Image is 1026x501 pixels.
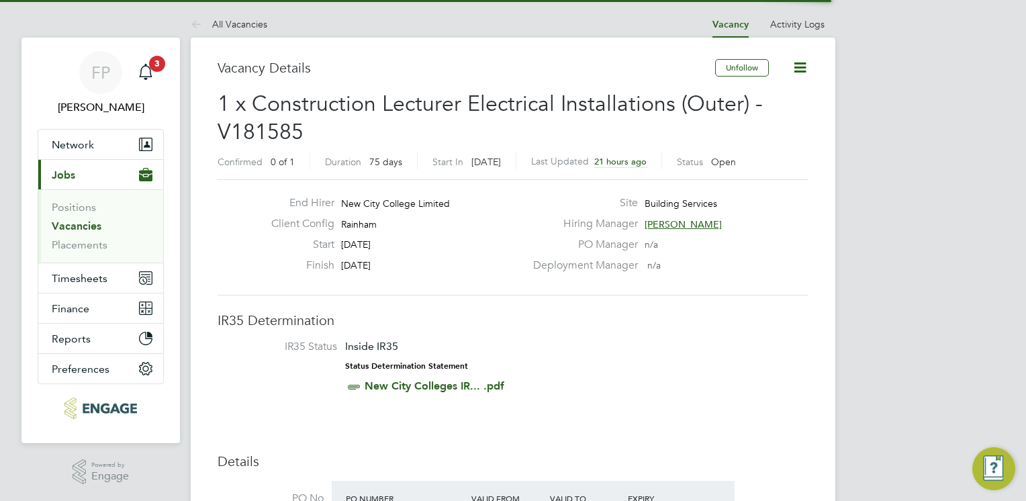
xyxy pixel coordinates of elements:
[38,263,163,293] button: Timesheets
[261,238,334,252] label: Start
[38,293,163,323] button: Finance
[345,361,468,371] strong: Status Determination Statement
[271,156,295,168] span: 0 of 1
[341,197,450,210] span: New City College Limited
[711,156,736,168] span: Open
[52,363,109,375] span: Preferences
[218,453,808,470] h3: Details
[52,169,75,181] span: Jobs
[972,447,1015,490] button: Engage Resource Center
[677,156,703,168] label: Status
[369,156,402,168] span: 75 days
[38,160,163,189] button: Jobs
[191,18,267,30] a: All Vacancies
[645,218,722,230] span: [PERSON_NAME]
[38,324,163,353] button: Reports
[325,156,361,168] label: Duration
[341,238,371,250] span: [DATE]
[38,398,164,419] a: Go to home page
[525,217,638,231] label: Hiring Manager
[231,340,337,354] label: IR35 Status
[218,59,715,77] h3: Vacancy Details
[345,340,398,353] span: Inside IR35
[218,312,808,329] h3: IR35 Determination
[52,220,101,232] a: Vacancies
[91,64,110,81] span: FP
[531,155,589,167] label: Last Updated
[38,189,163,263] div: Jobs
[365,379,504,392] a: New City Colleges IR... .pdf
[52,138,94,151] span: Network
[38,354,163,383] button: Preferences
[73,459,130,485] a: Powered byEngage
[52,302,89,315] span: Finance
[715,59,769,77] button: Unfollow
[52,272,107,285] span: Timesheets
[91,459,129,471] span: Powered by
[52,238,107,251] a: Placements
[91,471,129,482] span: Engage
[645,197,717,210] span: Building Services
[132,51,159,94] a: 3
[432,156,463,168] label: Start In
[149,56,165,72] span: 3
[261,217,334,231] label: Client Config
[52,201,96,214] a: Positions
[64,398,136,419] img: morganhunt-logo-retina.png
[261,259,334,273] label: Finish
[341,218,377,230] span: Rainham
[645,238,658,250] span: n/a
[712,19,749,30] a: Vacancy
[52,332,91,345] span: Reports
[341,259,371,271] span: [DATE]
[594,156,647,167] span: 21 hours ago
[525,196,638,210] label: Site
[525,259,638,273] label: Deployment Manager
[525,238,638,252] label: PO Manager
[21,38,180,443] nav: Main navigation
[38,99,164,116] span: Frank Pocock
[261,196,334,210] label: End Hirer
[38,51,164,116] a: FP[PERSON_NAME]
[218,91,763,145] span: 1 x Construction Lecturer Electrical Installations (Outer) - V181585
[647,259,661,271] span: n/a
[471,156,501,168] span: [DATE]
[38,130,163,159] button: Network
[218,156,263,168] label: Confirmed
[770,18,825,30] a: Activity Logs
